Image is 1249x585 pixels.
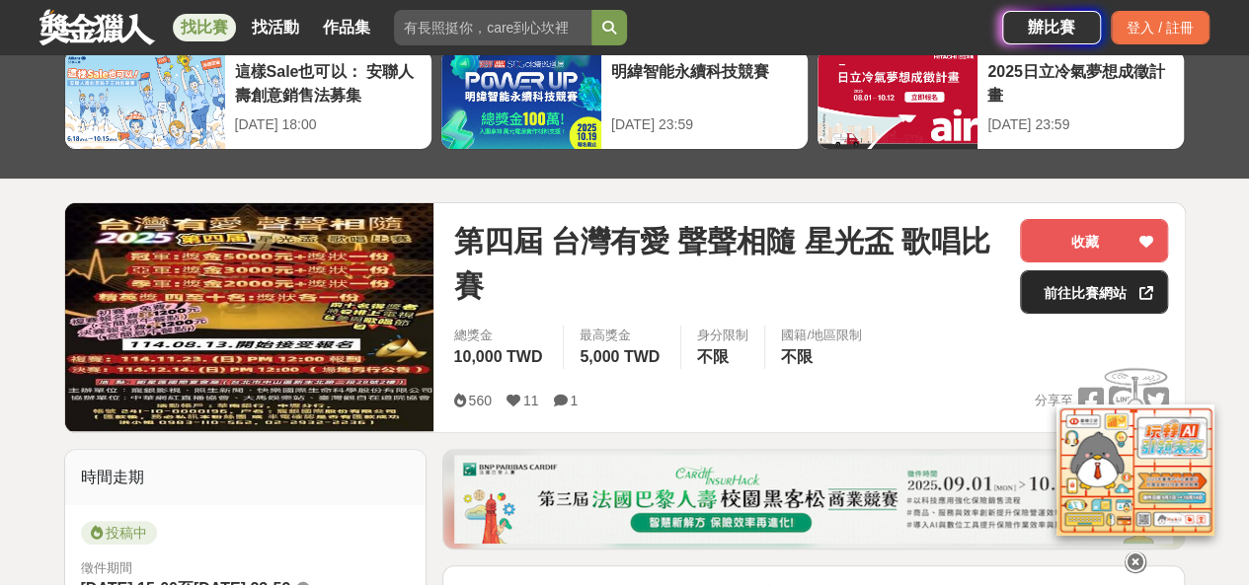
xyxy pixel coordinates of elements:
[781,348,813,365] span: 不限
[1002,11,1101,44] a: 辦比賽
[781,326,862,345] div: 國籍/地區限制
[81,521,157,545] span: 投稿中
[523,393,539,408] span: 11
[1111,11,1210,44] div: 登入 / 註冊
[315,14,378,41] a: 作品集
[235,60,422,105] div: 這樣Sale也可以： 安聯人壽創意銷售法募集
[453,219,1004,308] span: 第四屆 台灣有愛 聲聲相隨 星光盃 歌唱比賽
[394,10,591,45] input: 有長照挺你，care到心坎裡！青春出手，拍出照顧 影音徵件活動
[65,450,427,505] div: 時間走期
[65,203,434,431] img: Cover Image
[697,326,748,345] div: 身分限制
[440,49,809,150] a: 明緯智能永續科技競賽[DATE] 23:59
[1034,386,1072,415] span: 分享至
[173,14,236,41] a: 找比賽
[1056,404,1214,536] img: d2146d9a-e6f6-4337-9592-8cefde37ba6b.png
[697,348,729,365] span: 不限
[64,49,432,150] a: 這樣Sale也可以： 安聯人壽創意銷售法募集[DATE] 18:00
[1020,219,1168,262] button: 收藏
[1020,270,1168,314] a: 前往比賽網站
[987,60,1174,105] div: 2025日立冷氣夢想成徵計畫
[987,114,1174,135] div: [DATE] 23:59
[817,49,1185,150] a: 2025日立冷氣夢想成徵計畫[DATE] 23:59
[81,560,132,575] span: 徵件期間
[235,114,422,135] div: [DATE] 18:00
[611,114,798,135] div: [DATE] 23:59
[580,326,664,345] span: 最高獎金
[611,60,798,105] div: 明緯智能永續科技競賽
[453,326,547,345] span: 總獎金
[570,393,578,408] span: 1
[580,348,660,365] span: 5,000 TWD
[454,455,1173,544] img: 331336aa-f601-432f-a281-8c17b531526f.png
[453,348,542,365] span: 10,000 TWD
[244,14,307,41] a: 找活動
[468,393,491,408] span: 560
